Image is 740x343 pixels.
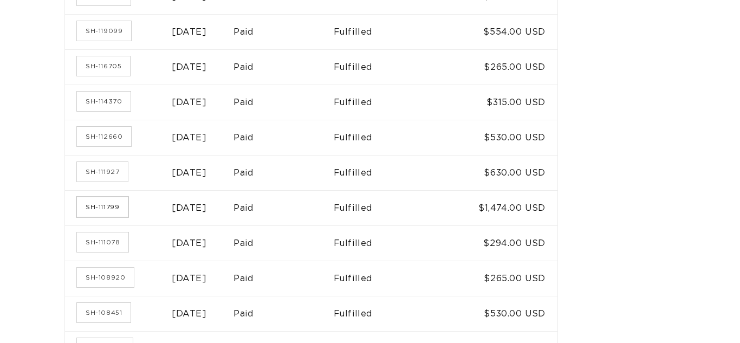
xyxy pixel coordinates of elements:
[334,190,453,225] td: Fulfilled
[334,14,453,49] td: Fulfilled
[233,296,333,331] td: Paid
[77,268,134,287] a: Order number SH-108920
[172,169,207,177] time: [DATE]
[77,92,131,111] a: Order number SH-114370
[172,133,207,142] time: [DATE]
[334,261,453,296] td: Fulfilled
[233,85,333,120] td: Paid
[334,85,453,120] td: Fulfilled
[172,28,207,36] time: [DATE]
[233,261,333,296] td: Paid
[77,197,128,217] a: Order number SH-111799
[453,14,557,49] td: $554.00 USD
[233,120,333,155] td: Paid
[233,190,333,225] td: Paid
[453,155,557,190] td: $630.00 USD
[172,309,207,318] time: [DATE]
[233,155,333,190] td: Paid
[77,303,131,322] a: Order number SH-108451
[172,274,207,283] time: [DATE]
[453,190,557,225] td: $1,474.00 USD
[77,21,131,41] a: Order number SH-119099
[172,204,207,212] time: [DATE]
[172,63,207,72] time: [DATE]
[334,225,453,261] td: Fulfilled
[77,127,131,146] a: Order number SH-112660
[334,49,453,85] td: Fulfilled
[334,120,453,155] td: Fulfilled
[233,49,333,85] td: Paid
[172,98,207,107] time: [DATE]
[453,120,557,155] td: $530.00 USD
[453,49,557,85] td: $265.00 USD
[453,261,557,296] td: $265.00 USD
[334,296,453,331] td: Fulfilled
[453,225,557,261] td: $294.00 USD
[233,225,333,261] td: Paid
[453,296,557,331] td: $530.00 USD
[233,14,333,49] td: Paid
[453,85,557,120] td: $315.00 USD
[77,232,128,252] a: Order number SH-111078
[77,162,128,182] a: Order number SH-111927
[172,239,207,248] time: [DATE]
[334,155,453,190] td: Fulfilled
[77,56,130,76] a: Order number SH-116705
